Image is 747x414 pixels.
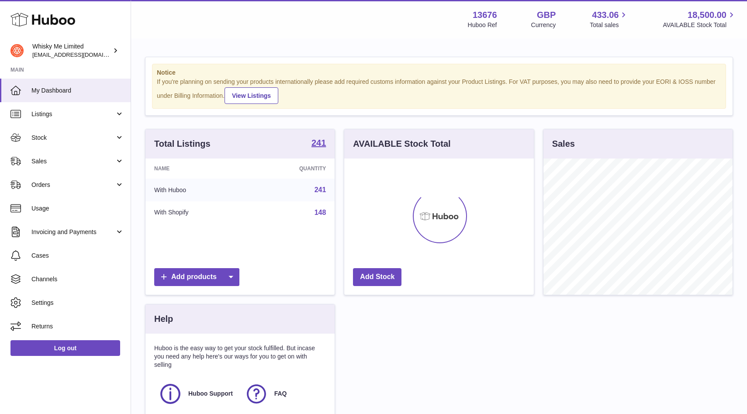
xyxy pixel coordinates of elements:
span: 18,500.00 [688,9,726,21]
h3: Total Listings [154,138,211,150]
a: 18,500.00 AVAILABLE Stock Total [663,9,737,29]
span: Usage [31,204,124,213]
span: Channels [31,275,124,283]
span: Orders [31,181,115,189]
th: Name [145,159,248,179]
a: 433.06 Total sales [590,9,629,29]
strong: Notice [157,69,721,77]
span: Huboo Support [188,390,233,398]
a: Add Stock [353,268,401,286]
p: Huboo is the easy way to get your stock fulfilled. But incase you need any help here's our ways f... [154,344,326,369]
span: Total sales [590,21,629,29]
span: Settings [31,299,124,307]
td: With Huboo [145,179,248,201]
span: [EMAIL_ADDRESS][DOMAIN_NAME] [32,51,128,58]
div: Whisky Me Limited [32,42,111,59]
a: Log out [10,340,120,356]
span: My Dashboard [31,86,124,95]
td: With Shopify [145,201,248,224]
strong: 241 [311,138,326,147]
img: orders@whiskyshop.com [10,44,24,57]
a: 241 [311,138,326,149]
span: FAQ [274,390,287,398]
a: View Listings [225,87,278,104]
a: Add products [154,268,239,286]
span: Returns [31,322,124,331]
h3: AVAILABLE Stock Total [353,138,450,150]
a: 148 [315,209,326,216]
span: 433.06 [592,9,619,21]
strong: GBP [537,9,556,21]
span: AVAILABLE Stock Total [663,21,737,29]
span: Stock [31,134,115,142]
span: Cases [31,252,124,260]
strong: 13676 [473,9,497,21]
div: Currency [531,21,556,29]
h3: Help [154,313,173,325]
div: Huboo Ref [468,21,497,29]
h3: Sales [552,138,575,150]
div: If you're planning on sending your products internationally please add required customs informati... [157,78,721,104]
a: FAQ [245,382,322,406]
a: Huboo Support [159,382,236,406]
span: Listings [31,110,115,118]
span: Sales [31,157,115,166]
th: Quantity [248,159,335,179]
span: Invoicing and Payments [31,228,115,236]
a: 241 [315,186,326,193]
